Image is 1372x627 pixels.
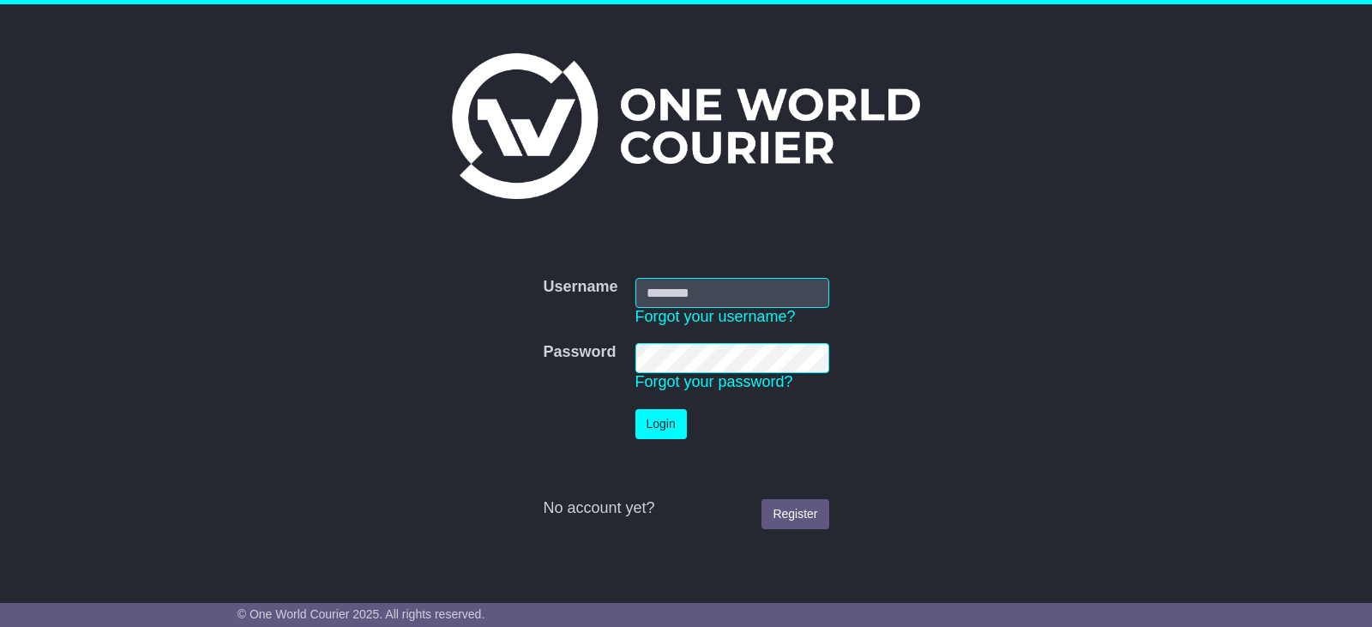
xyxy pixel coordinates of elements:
[761,499,828,529] a: Register
[452,53,920,199] img: One World
[635,308,796,325] a: Forgot your username?
[238,607,485,621] span: © One World Courier 2025. All rights reserved.
[543,499,828,518] div: No account yet?
[635,409,687,439] button: Login
[543,278,617,297] label: Username
[543,343,616,362] label: Password
[635,373,793,390] a: Forgot your password?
